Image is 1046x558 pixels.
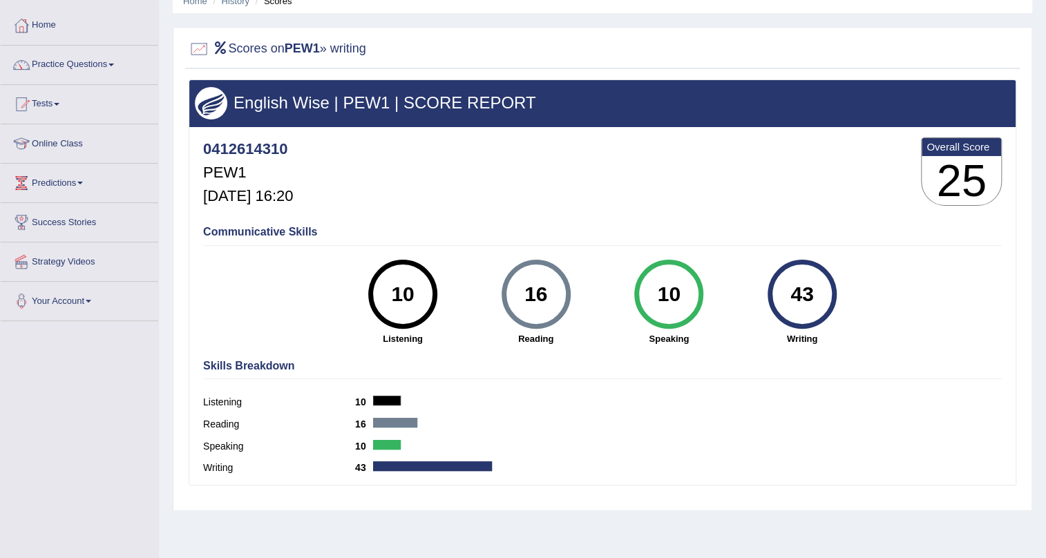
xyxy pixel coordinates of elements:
b: PEW1 [285,41,320,55]
strong: Reading [476,332,596,345]
b: 10 [355,441,373,452]
a: Home [1,6,158,41]
label: Reading [203,417,355,432]
h5: PEW1 [203,164,293,181]
a: Your Account [1,282,158,316]
strong: Speaking [609,332,729,345]
strong: Listening [343,332,463,345]
a: Practice Questions [1,46,158,80]
div: 10 [377,265,428,323]
h4: Communicative Skills [203,226,1002,238]
b: Overall Score [926,141,996,153]
b: 16 [355,418,373,430]
h4: Skills Breakdown [203,360,1002,372]
strong: Writing [743,332,862,345]
h3: English Wise | PEW1 | SCORE REPORT [195,94,1010,112]
img: wings.png [195,87,227,119]
label: Writing [203,461,355,475]
div: 43 [777,265,827,323]
h3: 25 [922,156,1001,206]
h2: Scores on » writing [189,39,366,59]
h5: [DATE] 16:20 [203,188,293,204]
label: Speaking [203,439,355,454]
a: Success Stories [1,203,158,238]
b: 43 [355,462,373,473]
a: Online Class [1,124,158,159]
label: Listening [203,395,355,410]
a: Tests [1,85,158,119]
b: 10 [355,396,373,407]
div: 16 [511,265,561,323]
div: 10 [644,265,694,323]
a: Predictions [1,164,158,198]
a: Strategy Videos [1,242,158,277]
h4: 0412614310 [203,141,293,157]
